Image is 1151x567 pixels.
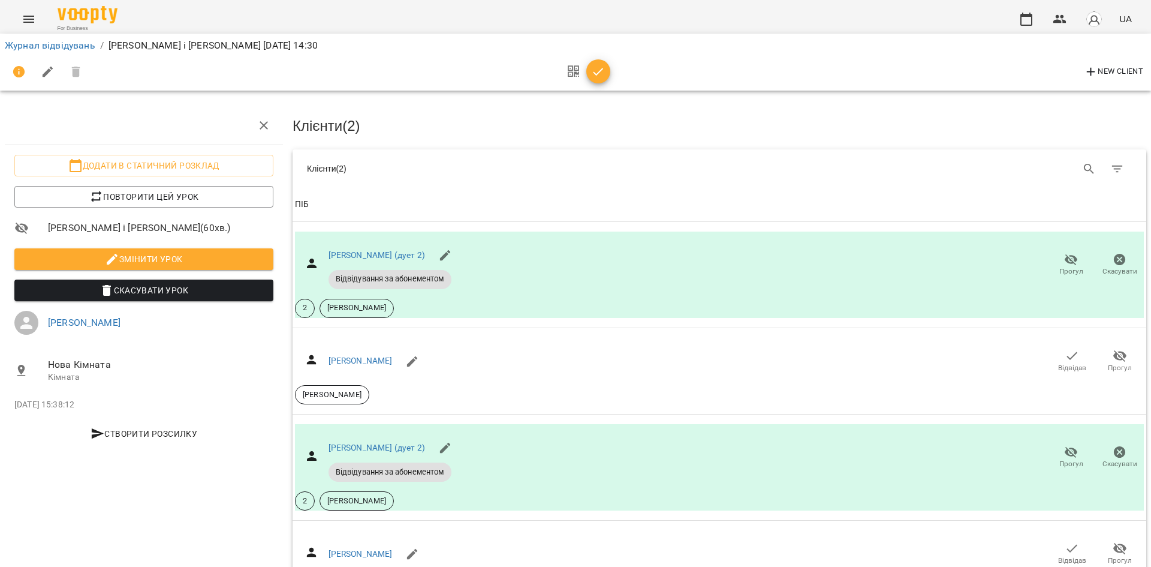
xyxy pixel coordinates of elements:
[1058,363,1086,373] span: Відвідав
[1102,266,1137,277] span: Скасувати
[19,427,269,441] span: Створити розсилку
[48,371,273,383] p: Кімната
[320,302,393,313] span: [PERSON_NAME]
[1047,441,1095,475] button: Прогул
[1108,556,1132,566] span: Прогул
[329,467,451,478] span: Відвідування за абонементом
[320,496,393,506] span: [PERSON_NAME]
[1119,13,1132,25] span: UA
[1108,363,1132,373] span: Прогул
[14,5,43,34] button: Menu
[296,389,369,400] span: [PERSON_NAME]
[295,197,309,212] div: Sort
[1081,62,1146,82] button: New Client
[1048,344,1096,378] button: Відвідав
[296,302,314,313] span: 2
[109,38,318,53] p: [PERSON_NAME] і [PERSON_NAME] [DATE] 14:30
[14,155,273,176] button: Додати в статичний розклад
[14,399,273,411] p: [DATE] 15:38:12
[58,6,117,23] img: Voopty Logo
[1084,65,1143,79] span: New Client
[1103,155,1132,184] button: Фільтр
[14,186,273,208] button: Повторити цей урок
[295,197,309,212] div: ПІБ
[329,356,393,365] a: [PERSON_NAME]
[1114,8,1137,30] button: UA
[293,149,1146,188] div: Table Toolbar
[1095,441,1144,475] button: Скасувати
[1096,344,1144,378] button: Прогул
[58,25,117,32] span: For Business
[24,252,264,266] span: Змінити урок
[5,38,1146,53] nav: breadcrumb
[24,190,264,204] span: Повторити цей урок
[296,496,314,506] span: 2
[1095,248,1144,282] button: Скасувати
[329,549,393,559] a: [PERSON_NAME]
[48,358,273,372] span: Нова Кімната
[1058,556,1086,566] span: Відвідав
[48,317,120,328] a: [PERSON_NAME]
[24,158,264,173] span: Додати в статичний розклад
[24,283,264,298] span: Скасувати Урок
[48,221,273,235] span: [PERSON_NAME] і [PERSON_NAME] ( 60 хв. )
[14,423,273,445] button: Створити розсилку
[1059,266,1083,277] span: Прогул
[1059,459,1083,469] span: Прогул
[329,250,425,260] a: [PERSON_NAME] (дует 2)
[14,280,273,301] button: Скасувати Урок
[329,443,425,452] a: [PERSON_NAME] (дует 2)
[329,274,451,284] span: Відвідування за абонементом
[5,40,95,51] a: Журнал відвідувань
[1102,459,1137,469] span: Скасувати
[100,38,104,53] li: /
[14,248,273,270] button: Змінити урок
[1047,248,1095,282] button: Прогул
[1086,11,1102,28] img: avatar_s.png
[293,118,1146,134] h3: Клієнти ( 2 )
[1075,155,1104,184] button: Search
[307,163,710,175] div: Клієнти ( 2 )
[295,197,1144,212] span: ПІБ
